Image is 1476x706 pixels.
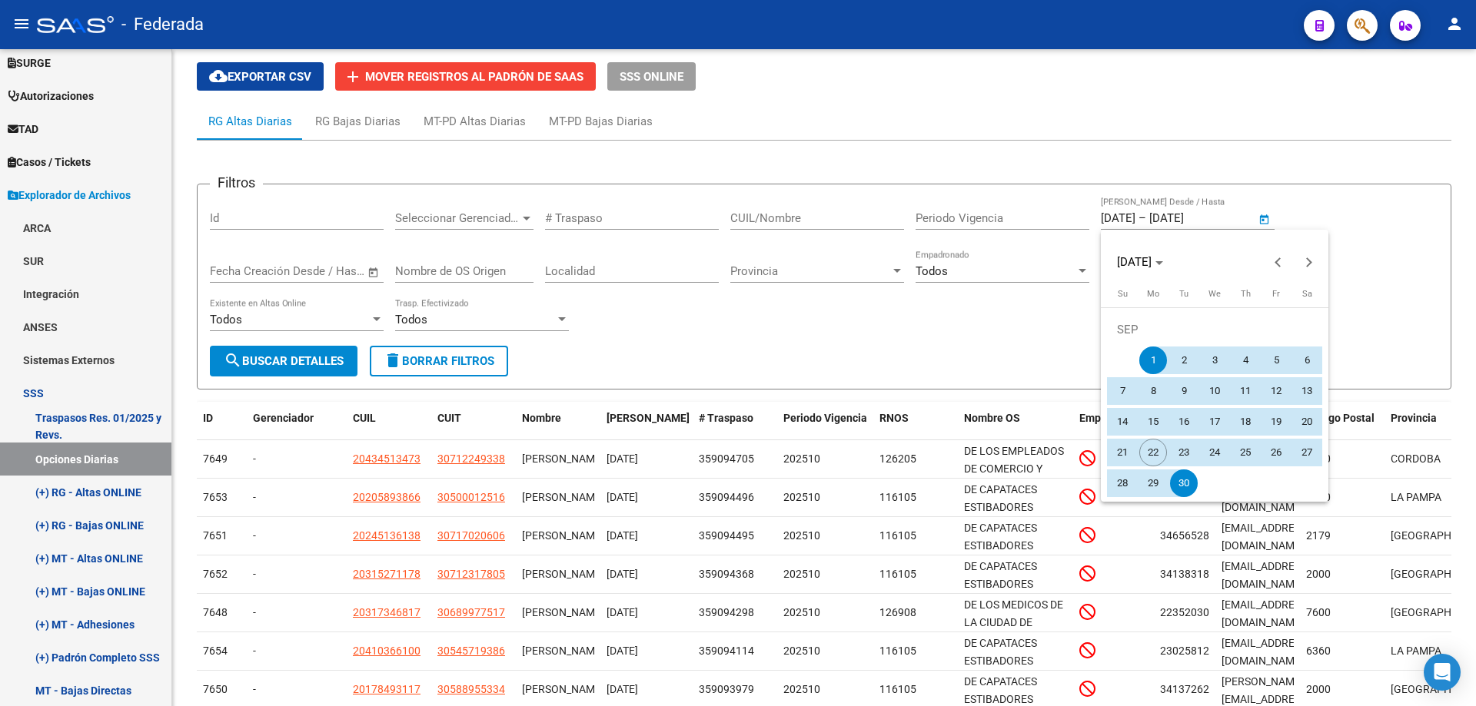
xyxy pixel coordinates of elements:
button: September 8, 2025 [1138,376,1168,406]
button: September 18, 2025 [1230,406,1261,437]
span: 30 [1170,469,1198,497]
span: Sa [1302,289,1312,299]
button: Previous month [1263,247,1294,277]
span: 12 [1262,377,1290,405]
span: 26 [1262,439,1290,466]
button: September 20, 2025 [1291,406,1322,437]
span: 9 [1170,377,1198,405]
span: Su [1118,289,1128,299]
span: 6 [1293,346,1321,374]
button: Next month [1294,247,1325,277]
button: September 11, 2025 [1230,376,1261,406]
span: 22 [1139,439,1167,466]
span: 25 [1232,439,1259,466]
span: 27 [1293,439,1321,466]
button: September 1, 2025 [1138,345,1168,376]
button: September 5, 2025 [1261,345,1291,376]
button: September 15, 2025 [1138,406,1168,437]
span: 20 [1293,408,1321,436]
span: Tu [1179,289,1188,299]
button: September 27, 2025 [1291,437,1322,468]
span: 16 [1170,408,1198,436]
span: 28 [1109,469,1136,497]
button: September 3, 2025 [1199,345,1230,376]
span: 24 [1201,439,1228,466]
span: 11 [1232,377,1259,405]
span: 29 [1139,469,1167,497]
span: 7 [1109,377,1136,405]
button: September 25, 2025 [1230,437,1261,468]
td: SEP [1107,314,1322,345]
span: 15 [1139,408,1167,436]
span: 2 [1170,346,1198,374]
span: 4 [1232,346,1259,374]
button: September 2, 2025 [1168,345,1199,376]
button: September 28, 2025 [1107,468,1138,499]
button: September 14, 2025 [1107,406,1138,437]
button: September 26, 2025 [1261,437,1291,468]
span: 23 [1170,439,1198,466]
button: September 10, 2025 [1199,376,1230,406]
button: September 4, 2025 [1230,345,1261,376]
button: September 22, 2025 [1138,437,1168,468]
span: 21 [1109,439,1136,466]
button: September 6, 2025 [1291,345,1322,376]
span: 19 [1262,408,1290,436]
span: 1 [1139,346,1167,374]
button: September 12, 2025 [1261,376,1291,406]
span: We [1208,289,1221,299]
span: 18 [1232,408,1259,436]
button: September 13, 2025 [1291,376,1322,406]
button: September 21, 2025 [1107,437,1138,468]
button: September 19, 2025 [1261,406,1291,437]
button: September 9, 2025 [1168,376,1199,406]
span: 14 [1109,408,1136,436]
button: September 17, 2025 [1199,406,1230,437]
span: 8 [1139,377,1167,405]
span: 3 [1201,346,1228,374]
span: Fr [1272,289,1280,299]
span: Th [1241,289,1251,299]
button: Choose month and year [1111,248,1169,276]
button: September 23, 2025 [1168,437,1199,468]
button: September 29, 2025 [1138,468,1168,499]
button: September 30, 2025 [1168,468,1199,499]
span: 17 [1201,408,1228,436]
div: Open Intercom Messenger [1424,654,1461,691]
span: 10 [1201,377,1228,405]
button: September 7, 2025 [1107,376,1138,406]
span: Mo [1147,289,1159,299]
span: 5 [1262,346,1290,374]
button: September 16, 2025 [1168,406,1199,437]
button: September 24, 2025 [1199,437,1230,468]
span: 13 [1293,377,1321,405]
span: [DATE] [1117,255,1152,269]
